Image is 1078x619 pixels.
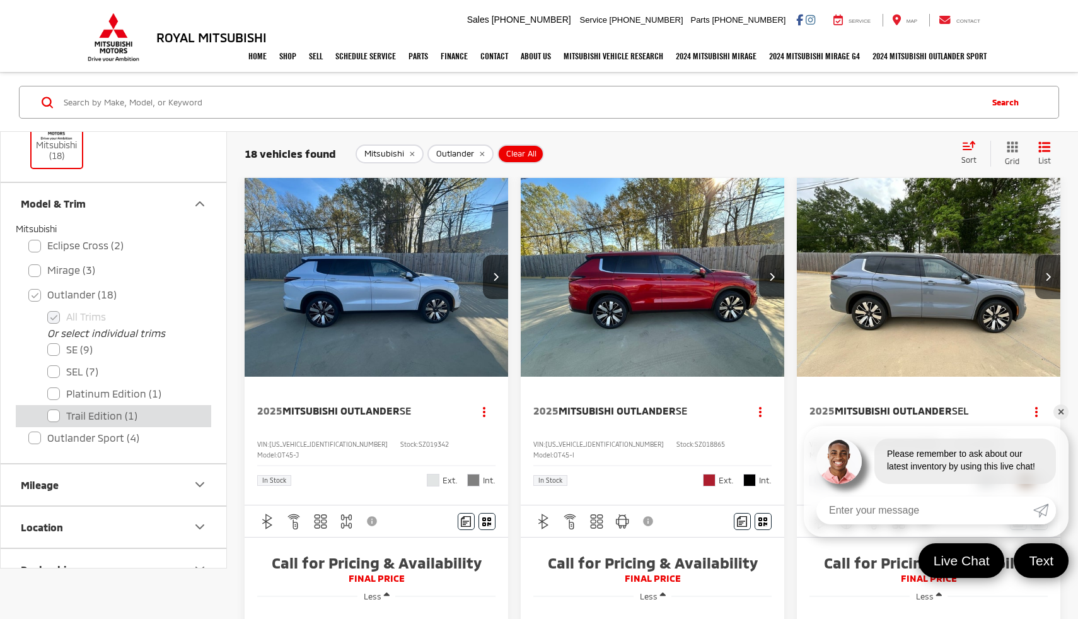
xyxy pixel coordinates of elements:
span: Red Diamond [703,474,716,486]
div: 2025 Mitsubishi Outlander SE 0 [520,178,785,376]
span: Call for Pricing & Availability [257,553,496,572]
img: 2025 Mitsubishi Outlander SE [244,178,509,377]
a: Home [242,40,273,72]
span: VIN: [533,440,545,448]
div: Model & Trim [192,196,207,211]
span: Parts [690,15,709,25]
label: All Trims [47,306,199,328]
span: Less [916,591,934,601]
img: Bluetooth® [536,514,552,529]
label: Trail Edition (1) [47,405,199,427]
label: Mitsubishi (18) [32,110,83,162]
span: FINAL PRICE [809,572,1048,585]
img: 2025 Mitsubishi Outlander SEL [796,178,1062,377]
span: 18 vehicles found [245,147,336,160]
a: Map [883,14,927,27]
span: White Diamond [427,474,439,486]
a: Instagram: Click to visit our Instagram page [806,15,815,25]
img: 4WD/AWD [339,514,354,529]
a: 2025Mitsubishi OutlanderSE [533,404,737,418]
button: Next image [483,255,508,299]
a: Facebook: Click to visit our Facebook page [796,15,803,25]
span: 2025 [533,404,559,416]
div: Location [21,521,63,533]
label: Eclipse Cross (2) [28,235,199,257]
span: SE [400,404,411,416]
div: Mileage [192,477,207,492]
span: SE [676,404,687,416]
span: Ext. [719,475,734,486]
span: SEL [952,404,969,416]
button: Next image [1035,255,1060,299]
img: 3rd Row Seating [313,514,328,529]
span: Black [743,474,756,486]
span: OT45-I [553,451,574,459]
a: 2024 Mitsubishi Mirage [669,40,763,72]
a: Contact [474,40,514,72]
span: Sales [467,15,489,25]
img: Comments [461,516,471,527]
span: [US_VEHICLE_IDENTIFICATION_NUMBER] [545,440,664,448]
button: Clear All [497,144,544,163]
span: [PHONE_NUMBER] [492,15,571,25]
i: Window Sticker [758,516,767,526]
span: Live Chat [927,552,996,569]
img: Remote Start [286,514,302,529]
button: Less [634,585,672,608]
label: Outlander (18) [28,284,199,306]
span: Mitsubishi Outlander [282,404,400,416]
span: Less [364,591,381,601]
span: Stock: [676,440,695,448]
span: OT45-J [277,451,299,459]
button: DealershipDealership [1,549,228,590]
i: Or select individual trims [47,327,165,339]
img: Android Auto [615,514,630,529]
label: SEL (7) [47,361,199,383]
img: Remote Start [562,514,578,529]
button: MileageMileage [1,464,228,505]
a: Shop [273,40,303,72]
span: Call for Pricing & Availability [809,553,1048,572]
a: 2025 Mitsubishi Outlander SE2025 Mitsubishi Outlander SE2025 Mitsubishi Outlander SE2025 Mitsubis... [244,178,509,376]
button: Actions [750,400,772,422]
div: Location [192,519,207,534]
span: FINAL PRICE [257,572,496,585]
a: Contact [929,14,990,27]
button: Grid View [990,141,1029,167]
span: Mitsubishi [16,223,57,234]
a: 2025Mitsubishi OutlanderSEL [809,404,1013,418]
span: 2025 [257,404,282,416]
button: Window Sticker [478,513,496,530]
button: Actions [473,400,496,422]
img: Agent profile photo [816,439,862,484]
a: 2025 Mitsubishi Outlander SE2025 Mitsubishi Outlander SE2025 Mitsubishi Outlander SE2025 Mitsubis... [520,178,785,376]
a: 2024 Mitsubishi Outlander SPORT [866,40,993,72]
span: Light Gray [467,474,480,486]
span: dropdown dots [1035,406,1038,416]
span: Model: [533,451,553,459]
span: Mitsubishi Outlander [559,404,676,416]
a: Text [1014,543,1069,578]
span: VIN: [257,440,269,448]
label: Mirage (3) [28,259,199,281]
span: Mitsubishi [364,149,404,159]
span: dropdown dots [483,406,485,416]
button: Actions [1026,400,1048,422]
span: Service [849,18,871,24]
span: SZ018865 [695,440,725,448]
span: Contact [956,18,980,24]
img: Bluetooth® [260,514,275,529]
button: Window Sticker [755,513,772,530]
span: [PHONE_NUMBER] [712,15,785,25]
button: Less [357,585,396,608]
span: Map [907,18,917,24]
img: 2025 Mitsubishi Outlander SE [520,178,785,377]
div: Please remember to ask about our latest inventory by using this live chat! [874,439,1056,484]
label: Platinum Edition (1) [47,383,199,405]
span: FINAL PRICE [533,572,772,585]
a: Mitsubishi Vehicle Research [557,40,669,72]
a: Schedule Service: Opens in a new tab [329,40,402,72]
span: Model: [257,451,277,459]
button: View Disclaimer [362,508,383,534]
span: In Stock [538,477,562,483]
